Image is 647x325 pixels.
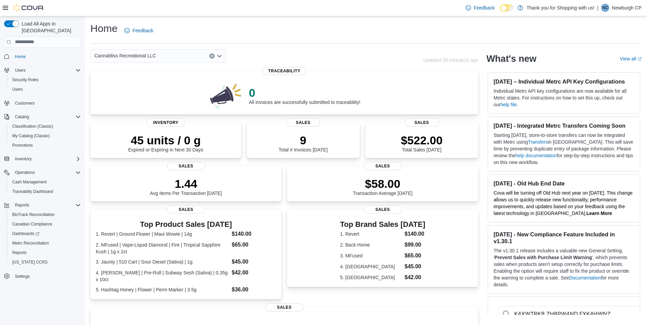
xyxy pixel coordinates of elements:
h1: Home [90,22,118,35]
svg: External link [637,57,642,61]
button: Customers [1,98,84,108]
span: Sales [405,119,439,127]
dd: $45.00 [405,263,425,271]
p: The v1.30.1 release includes a valuable new General Setting, ' ', which prevents sales when produ... [493,247,634,288]
div: All invoices are successfully submitted to traceability! [249,86,360,105]
a: Promotions [10,141,36,149]
a: Users [10,85,25,93]
span: Sales [286,119,320,127]
button: Operations [12,168,38,177]
button: Canadian Compliance [7,219,84,229]
span: Traceability [263,67,306,75]
dt: 4. [GEOGRAPHIC_DATA] [340,263,402,270]
a: Canadian Compliance [10,220,55,228]
button: [US_STATE] CCRS [7,257,84,267]
a: Learn More [587,211,612,216]
strong: Prevent Sales with Purchase Limit Warning [495,255,592,260]
span: Classification (Classic) [10,122,81,130]
span: Reports [15,202,29,208]
a: Cash Management [10,178,49,186]
p: $522.00 [401,133,443,147]
dd: $99.00 [405,241,425,249]
dd: $42.00 [405,273,425,282]
a: Settings [12,272,32,281]
span: Sales [265,303,303,311]
button: Cash Management [7,177,84,187]
span: Customers [15,101,35,106]
dd: $36.00 [232,286,276,294]
span: Canadian Compliance [10,220,81,228]
button: Metrc Reconciliation [7,238,84,248]
button: Traceabilty Dashboard [7,187,84,196]
a: Documentation [569,275,601,281]
a: help file [500,102,517,107]
p: Individual Metrc API key configurations are now available for all Metrc states. For instructions ... [493,88,634,108]
p: $58.00 [353,177,413,191]
button: Home [1,52,84,61]
span: Promotions [12,143,33,148]
span: Cash Management [10,178,81,186]
span: Users [10,85,81,93]
div: Transaction Average [DATE] [353,177,413,196]
a: Transfers [528,139,548,145]
span: Promotions [10,141,81,149]
a: My Catalog (Classic) [10,132,53,140]
a: Metrc Reconciliation [10,239,52,247]
span: Users [12,66,81,74]
a: Traceabilty Dashboard [10,187,56,196]
dt: 1. Revert [340,231,402,237]
p: | [597,4,598,12]
button: Inventory [12,155,34,163]
dt: 1. Revert | Ground Flower | Maui Wowie | 14g [96,231,229,237]
span: Feedback [132,27,153,34]
span: Load All Apps in [GEOGRAPHIC_DATA] [19,20,81,34]
p: Thank you for Shopping with us! [526,4,594,12]
button: Reports [7,248,84,257]
dt: 3. Jaunty | 510 Cart | Sour Diesel (Sativa) | 1g [96,258,229,265]
a: help documentation [515,153,557,158]
button: Catalog [1,112,84,122]
dt: 5. Hashtag Honey | Flower | Perm Marker | 3.5g [96,286,229,293]
span: Users [12,87,23,92]
dd: $65.00 [232,241,276,249]
span: Feedback [474,4,495,11]
p: Starting [DATE], store-to-store transfers can now be integrated with Metrc using in [GEOGRAPHIC_D... [493,132,634,166]
h3: [DATE] - Integrated Metrc Transfers Coming Soon [493,122,634,129]
button: Open list of options [217,53,222,59]
span: Settings [15,274,30,279]
input: Dark Mode [500,4,514,12]
span: Users [15,68,25,73]
span: Dashboards [12,231,39,236]
button: Users [1,66,84,75]
span: Cova will be turning off Old Hub next year on [DATE]. This change allows us to quickly release ne... [493,190,632,216]
span: Washington CCRS [10,258,81,266]
span: Home [12,52,81,61]
a: Feedback [463,1,497,15]
dt: 4. [PERSON_NAME] | Pre-Roll | Subway Sesh (Sativa) | 0.35g x 10ct [96,269,229,283]
a: Home [12,53,29,61]
a: Dashboards [10,230,42,238]
dd: $45.00 [232,258,276,266]
button: My Catalog (Classic) [7,131,84,141]
a: Classification (Classic) [10,122,56,130]
button: BioTrack Reconciliation [7,210,84,219]
a: Customers [12,99,37,107]
span: Reports [12,201,81,209]
dd: $42.00 [232,269,276,277]
span: Catalog [12,113,81,121]
span: Home [15,54,26,59]
h3: Top Brand Sales [DATE] [340,220,425,229]
p: Newburgh CP [612,4,642,12]
span: Cannabliss Recreational LLC [94,52,156,60]
dd: $65.00 [405,252,425,260]
div: Expired or Expiring in Next 30 Days [128,133,203,152]
span: NC [602,4,608,12]
div: Total # Invoices [DATE] [278,133,327,152]
dd: $140.00 [405,230,425,238]
span: Reports [12,250,26,255]
span: Customers [12,99,81,107]
a: Reports [10,249,29,257]
span: Inventory [15,156,32,162]
dt: 2. MFused | Vape-Liquid Diamond | Fire | Tropical Sapphire Kush | 1g x 2ct [96,241,229,255]
span: Dashboards [10,230,81,238]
